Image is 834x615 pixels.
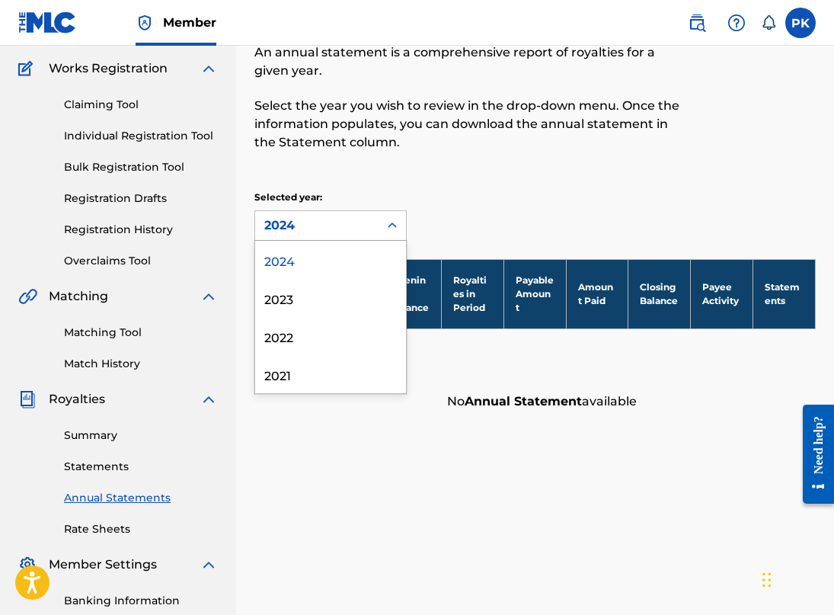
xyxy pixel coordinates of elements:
img: help [727,14,746,32]
div: 2023 [255,279,406,317]
div: Widget de chat [758,542,834,615]
a: Claiming Tool [64,97,218,113]
img: expand [200,287,218,306]
div: Glisser [762,557,772,603]
span: Matching [49,287,108,306]
div: 2024 [264,216,369,235]
a: Annual Statements [64,490,218,506]
a: Match History [64,356,218,372]
th: Payable Amount [503,259,566,328]
img: Member Settings [18,556,37,574]
img: search [688,14,706,32]
a: Statements [64,459,218,475]
th: Royalties in Period [441,259,503,328]
a: Registration Drafts [64,191,218,207]
p: Select the year you wish to review in the drop-down menu. Once the information populates, you can... [254,97,687,152]
div: Notifications [761,15,776,30]
img: Top Rightsholder [136,14,154,32]
a: Banking Information [64,593,218,609]
div: 2022 [255,317,406,355]
div: 2021 [255,355,406,393]
a: Public Search [682,8,712,38]
a: Summary [64,428,218,444]
iframe: Resource Center [791,391,834,517]
div: User Menu [785,8,816,38]
img: expand [200,556,218,574]
th: Payee Activity [691,259,753,328]
th: Statements [753,259,816,328]
a: Overclaims Tool [64,253,218,269]
span: Member [163,14,216,31]
img: Works Registration [18,59,38,78]
p: An annual statement is a comprehensive report of royalties for a given year. [254,43,687,80]
img: Royalties [18,390,37,408]
a: Rate Sheets [64,521,218,537]
span: Works Registration [49,59,168,78]
img: expand [200,390,218,408]
div: 2024 [255,241,406,279]
a: Bulk Registration Tool [64,159,218,175]
div: No available [439,385,816,418]
a: Registration History [64,222,218,238]
img: MLC Logo [18,11,77,34]
a: Matching Tool [64,325,218,341]
strong: Annual Statement [465,394,582,408]
iframe: Chat Widget [758,542,834,615]
th: Opening Balance [379,259,442,328]
span: Member Settings [49,556,157,574]
th: Closing Balance [628,259,691,328]
img: expand [200,59,218,78]
div: Help [721,8,752,38]
img: Matching [18,287,37,306]
a: Individual Registration Tool [64,128,218,144]
span: Royalties [49,390,105,408]
th: Amount Paid [566,259,628,328]
p: Selected year: [254,191,407,204]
